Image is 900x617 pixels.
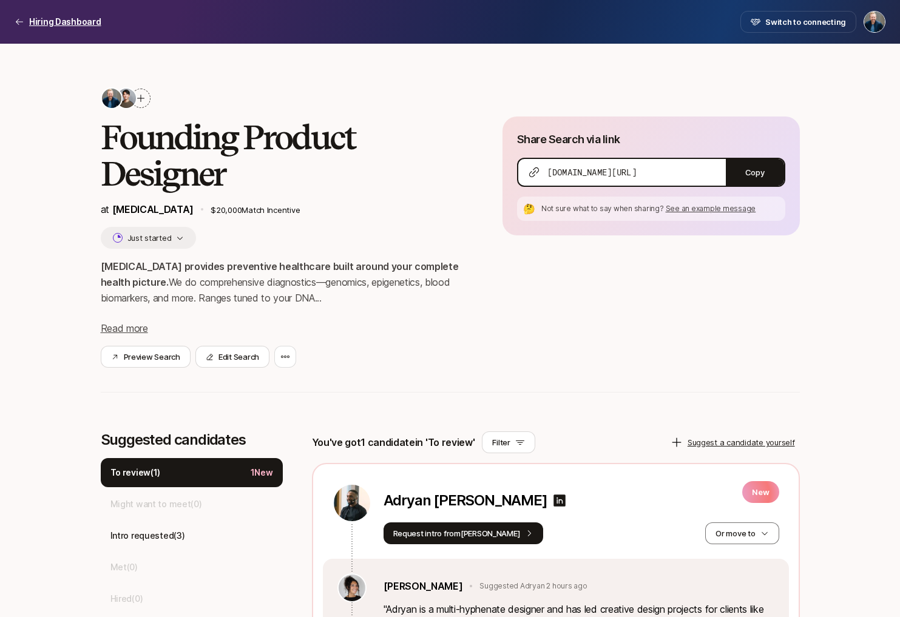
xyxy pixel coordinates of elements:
span: [DOMAIN_NAME][URL] [547,166,637,178]
strong: [MEDICAL_DATA] provides preventive healthcare built around your complete health picture. [101,260,461,288]
p: Hired ( 0 ) [110,592,143,606]
p: Suggested Adryan 2 hours ago [479,581,587,592]
p: Suggested candidates [101,431,283,448]
p: You've got 1 candidate in 'To review' [312,434,475,450]
button: Edit Search [195,346,269,368]
p: New [742,481,779,503]
img: ACg8ocLS2l1zMprXYdipp7mfi5ZAPgYYEnnfB-SEFN0Ix-QHc6UIcGI=s160-c [102,89,121,108]
span: Read more [101,322,148,334]
span: See an example message [666,204,756,213]
p: Intro requested ( 3 ) [110,528,185,543]
span: Switch to connecting [765,16,846,28]
img: ACg8ocLBQzhvHPWkBiAPnRlRV1m5rfT8VCpvLNjRCKnQzlOx1sWIVRQ=s160-c [117,89,136,108]
button: Or move to [705,522,779,544]
p: Met ( 0 ) [110,560,138,575]
button: Just started [101,227,197,249]
img: e2c36a01_6e3c_483f_9934_ba56421e6d7d.jpg [334,485,370,521]
p: Adryan [PERSON_NAME] [384,492,547,509]
button: Preview Search [101,346,191,368]
a: [PERSON_NAME] [384,578,463,594]
button: Filter [482,431,535,453]
div: 🤔 [522,201,536,216]
p: 1 New [251,465,273,480]
h2: Founding Product Designer [101,119,464,192]
span: [MEDICAL_DATA] [112,203,194,215]
p: We do comprehensive diagnostics—genomics, epigenetics, blood biomarkers, and more. Ranges tuned t... [101,258,464,306]
p: Suggest a candidate yourself [688,436,795,448]
p: Share Search via link [517,131,620,148]
button: Request intro from[PERSON_NAME] [384,522,544,544]
p: Not sure what to say when sharing? [541,203,780,214]
p: To review ( 1 ) [110,465,161,480]
p: Might want to meet ( 0 ) [110,497,202,511]
img: c7779172_f627_4c4a_b8eb_4f029b9e5743.jpg [339,575,365,601]
p: at [101,201,194,217]
p: $20,000 Match Incentive [211,204,464,216]
img: Sagan Schultz [864,12,885,32]
p: Hiring Dashboard [29,15,101,29]
button: Switch to connecting [740,11,856,33]
button: Copy [726,159,784,186]
button: Sagan Schultz [864,11,885,33]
